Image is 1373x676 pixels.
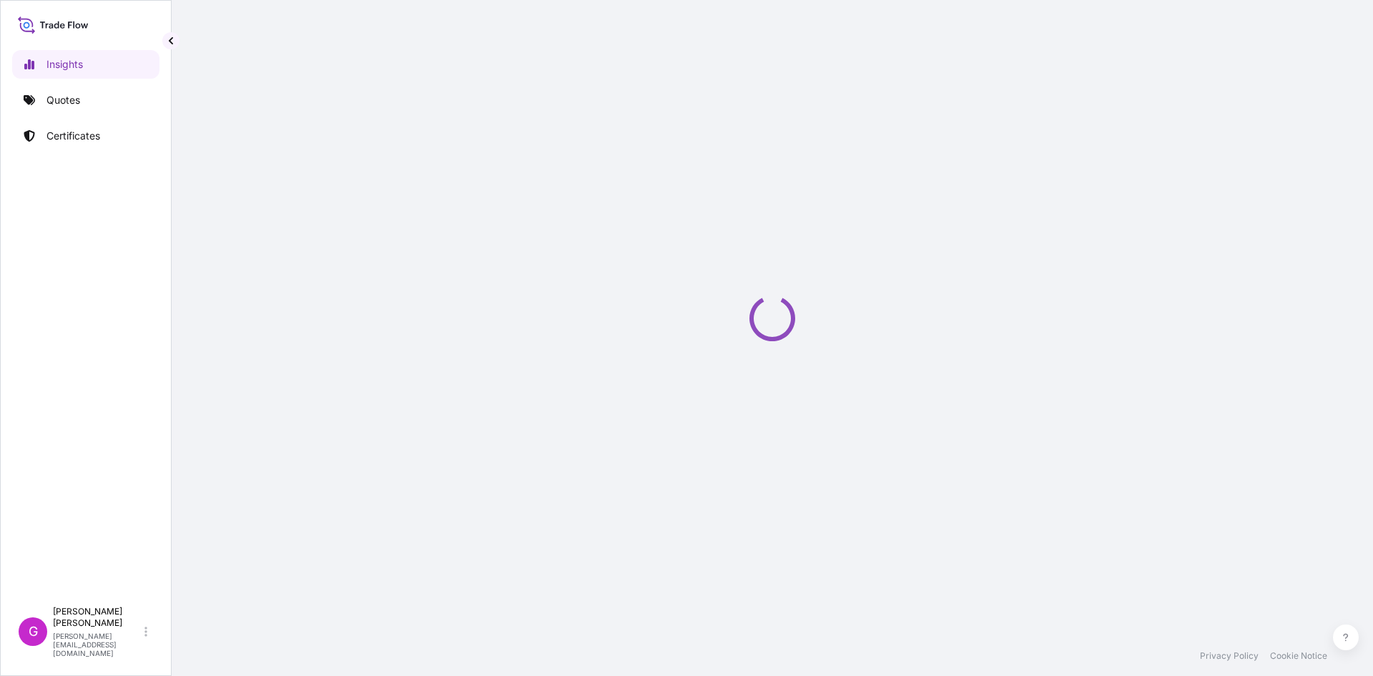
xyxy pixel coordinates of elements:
a: Insights [12,50,159,79]
a: Quotes [12,86,159,114]
span: G [29,624,38,639]
a: Privacy Policy [1200,650,1259,662]
p: Insights [46,57,83,72]
p: [PERSON_NAME] [PERSON_NAME] [53,606,142,629]
p: Certificates [46,129,100,143]
a: Cookie Notice [1270,650,1327,662]
p: [PERSON_NAME][EMAIL_ADDRESS][DOMAIN_NAME] [53,632,142,657]
a: Certificates [12,122,159,150]
p: Quotes [46,93,80,107]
